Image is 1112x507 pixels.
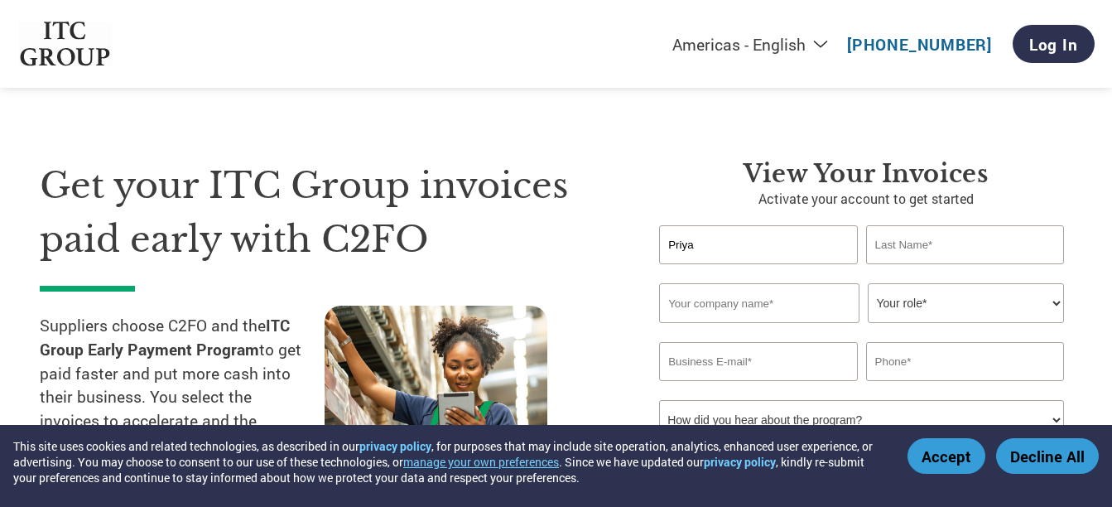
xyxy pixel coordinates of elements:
[868,283,1064,323] select: Title/Role
[704,454,776,470] a: privacy policy
[866,342,1064,381] input: Phone*
[13,438,883,485] div: This site uses cookies and related technologies, as described in our , for purposes that may incl...
[1013,25,1095,63] a: Log In
[996,438,1099,474] button: Decline All
[659,266,857,277] div: Invalid first name or first name is too long
[40,314,325,457] p: Suppliers choose C2FO and the to get paid faster and put more cash into their business. You selec...
[18,22,113,67] img: ITC Group
[847,34,992,55] a: [PHONE_NUMBER]
[40,315,290,360] strong: ITC Group Early Payment Program
[659,342,857,381] input: Invalid Email format
[359,438,431,454] a: privacy policy
[403,454,559,470] button: manage your own preferences
[659,189,1072,209] p: Activate your account to get started
[325,306,547,469] img: supply chain worker
[866,383,1064,394] div: Inavlid Phone Number
[659,383,857,394] div: Inavlid Email Address
[40,159,609,266] h1: Get your ITC Group invoices paid early with C2FO
[659,159,1072,189] h3: View Your Invoices
[659,283,859,323] input: Your company name*
[866,266,1064,277] div: Invalid last name or last name is too long
[659,225,857,264] input: First Name*
[866,225,1064,264] input: Last Name*
[659,325,1064,336] div: Invalid company name or company name is too long
[907,438,985,474] button: Accept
